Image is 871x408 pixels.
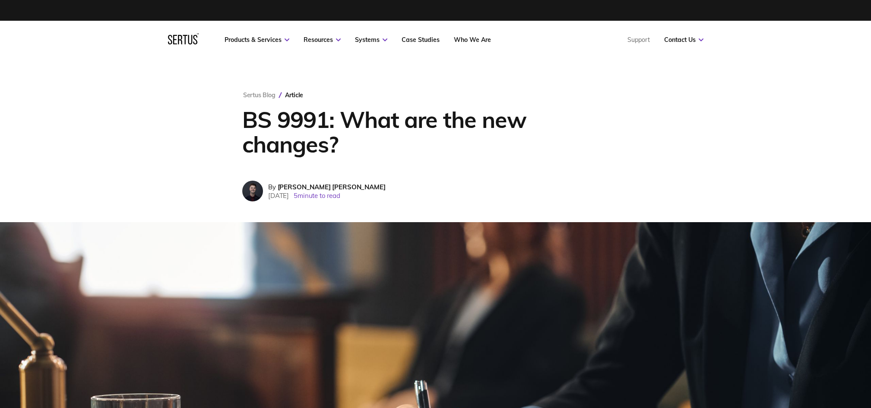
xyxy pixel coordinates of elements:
[454,36,491,44] a: Who We Are
[402,36,440,44] a: Case Studies
[355,36,387,44] a: Systems
[243,91,276,99] a: Sertus Blog
[627,36,650,44] a: Support
[278,183,386,191] span: [PERSON_NAME] [PERSON_NAME]
[268,191,289,200] span: [DATE]
[225,36,289,44] a: Products & Services
[268,183,386,191] div: By
[294,191,340,200] span: 5 minute to read
[664,36,703,44] a: Contact Us
[242,107,573,156] h1: BS 9991: What are the new changes?
[304,36,341,44] a: Resources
